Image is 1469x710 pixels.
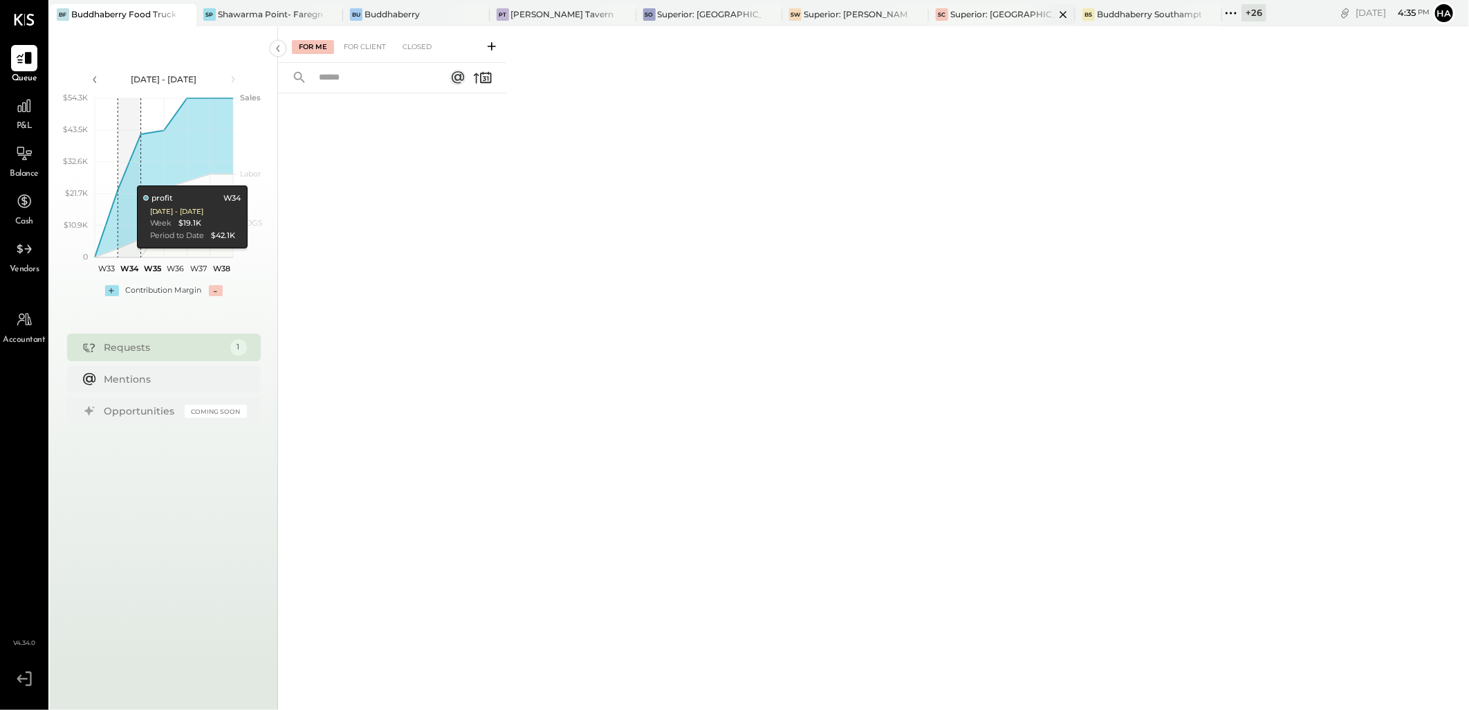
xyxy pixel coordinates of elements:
text: Labor [240,169,261,179]
div: + 26 [1241,4,1266,21]
div: SC [936,8,948,21]
text: W34 [120,264,139,273]
div: Buddhaberry Southampton [1097,8,1201,20]
div: SO [643,8,656,21]
div: [PERSON_NAME] Tavern [511,8,614,20]
span: Balance [10,168,39,181]
div: SW [789,8,802,21]
a: Queue [1,45,48,85]
text: $10.9K [64,220,88,230]
span: Vendors [10,264,39,276]
div: Closed [396,40,438,54]
a: Cash [1,188,48,228]
div: [DATE] [1356,6,1430,19]
div: + [105,285,119,296]
text: Sales [240,93,261,102]
div: W34 [223,193,241,204]
text: $54.3K [63,93,88,102]
div: Superior: [GEOGRAPHIC_DATA] [658,8,762,20]
text: 0 [83,252,88,262]
div: Bu [350,8,362,21]
div: [DATE] - [DATE] [149,207,203,217]
div: Superior: [GEOGRAPHIC_DATA] [950,8,1055,20]
div: BF [57,8,69,21]
div: Buddhaberry [364,8,420,20]
div: - [209,285,223,296]
text: $43.5K [63,125,88,134]
div: $42.1K [211,230,235,242]
div: profit [142,193,173,204]
div: For Me [292,40,334,54]
div: [DATE] - [DATE] [105,73,223,85]
a: Accountant [1,307,48,347]
span: Queue [12,73,37,85]
div: Shawarma Point- Fareground [218,8,322,20]
button: Ha [1433,2,1455,24]
div: copy link [1338,6,1352,20]
div: $19.1K [178,218,201,229]
span: P&L [17,120,33,133]
span: Cash [15,216,33,228]
text: W33 [98,264,114,273]
text: $21.7K [65,188,88,198]
div: SP [203,8,216,21]
div: Period to Date [149,230,204,242]
div: Buddhaberry Food Truck [71,8,176,20]
span: Accountant [3,334,46,347]
div: PT [497,8,509,21]
text: $32.6K [63,156,88,166]
div: BS [1082,8,1095,21]
text: COGS [240,218,263,228]
a: P&L [1,93,48,133]
div: Coming Soon [185,405,247,418]
div: For Client [337,40,393,54]
div: Contribution Margin [126,285,202,296]
div: Opportunities [104,404,178,418]
div: Superior: [PERSON_NAME] [804,8,908,20]
div: Mentions [104,372,240,386]
div: Week [149,218,172,229]
div: 1 [230,339,247,356]
a: Vendors [1,236,48,276]
div: Requests [104,340,223,354]
a: Balance [1,140,48,181]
